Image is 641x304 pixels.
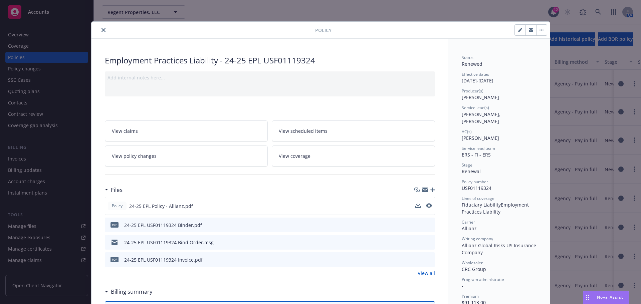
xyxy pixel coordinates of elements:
span: Wholesaler [462,260,483,266]
div: 24-25 EPL USF01119324 Bind Order.msg [124,239,214,246]
button: download file [415,203,421,210]
span: [PERSON_NAME] [462,94,499,100]
div: Add internal notes here... [108,74,432,81]
span: Fiduciary Liability [462,202,501,208]
span: [PERSON_NAME], [PERSON_NAME] [462,111,502,124]
button: Nova Assist [583,291,629,304]
span: Stage [462,162,472,168]
span: Policy [315,27,332,34]
a: View coverage [272,145,435,167]
button: download file [416,222,421,229]
span: Service lead(s) [462,105,489,110]
span: Service lead team [462,145,495,151]
a: View claims [105,120,268,141]
div: [DATE] - [DATE] [462,71,537,84]
span: - [462,283,463,289]
button: preview file [426,256,432,263]
span: pdf [111,222,119,227]
span: Effective dates [462,71,489,77]
a: View scheduled items [272,120,435,141]
div: Files [105,186,123,194]
span: Policy [111,203,124,209]
span: Employment Practices Liability [462,202,530,215]
span: View policy changes [112,153,157,160]
span: ERS - FI - ERS [462,151,491,158]
span: 24-25 EPL Policy - Allianz.pdf [129,203,193,210]
div: Drag to move [583,291,592,304]
span: View coverage [279,153,310,160]
span: Program administrator [462,277,504,282]
div: 24-25 EPL USF01119324 Binder.pdf [124,222,202,229]
a: View policy changes [105,145,268,167]
h3: Files [111,186,123,194]
span: Status [462,55,473,60]
span: Writing company [462,236,493,242]
span: View claims [112,127,138,134]
button: close [99,26,108,34]
span: Nova Assist [597,294,623,300]
span: Carrier [462,219,475,225]
div: Billing summary [105,287,153,296]
button: preview file [426,203,432,208]
button: preview file [426,239,432,246]
span: Lines of coverage [462,196,494,201]
div: Employment Practices Liability - 24-25 EPL USF01119324 [105,55,435,66]
button: download file [415,203,421,208]
span: Producer(s) [462,88,483,94]
a: View all [418,270,435,277]
span: [PERSON_NAME] [462,135,499,141]
span: AC(s) [462,129,472,134]
span: View scheduled items [279,127,328,134]
span: Allianz [462,225,477,232]
span: CRC Group [462,266,486,272]
span: Renewed [462,61,482,67]
span: USF01119324 [462,185,491,191]
button: preview file [426,203,432,210]
span: Policy number [462,179,488,185]
h3: Billing summary [111,287,153,296]
button: download file [416,256,421,263]
div: 24-25 EPL USF01119324 Invoice.pdf [124,256,203,263]
button: preview file [426,222,432,229]
span: Allianz Global Risks US Insurance Company [462,242,538,256]
button: download file [416,239,421,246]
span: pdf [111,257,119,262]
span: Renewal [462,168,481,175]
span: Premium [462,293,479,299]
